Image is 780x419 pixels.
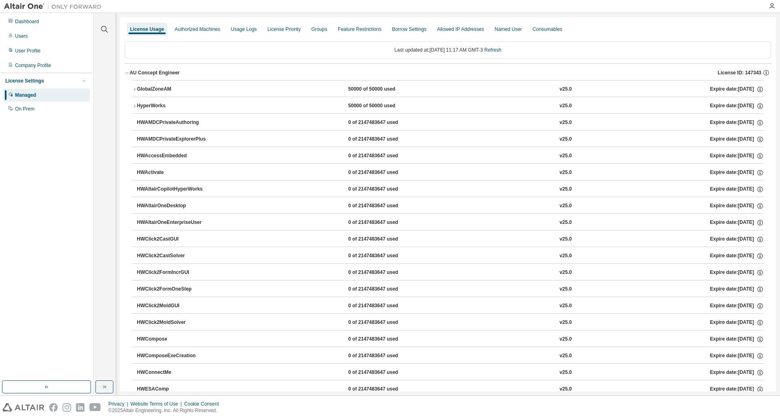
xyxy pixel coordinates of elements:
[437,26,484,33] div: Allowed IP Addresses
[710,219,764,226] div: Expire date: [DATE]
[137,180,764,198] button: HWAltairCopilotHyperWorks0 of 2147483647 usedv25.0Expire date:[DATE]
[15,62,51,69] div: Company Profile
[132,80,764,98] button: GlobalZoneAM50000 of 50000 usedv25.0Expire date:[DATE]
[710,286,764,293] div: Expire date: [DATE]
[348,252,421,260] div: 0 of 2147483647 used
[15,92,36,98] div: Managed
[348,369,421,376] div: 0 of 2147483647 used
[130,69,180,76] div: AU Concept Engineer
[76,403,84,412] img: linkedin.svg
[348,352,421,360] div: 0 of 2147483647 used
[137,147,764,165] button: HWAccessEmbedded0 of 2147483647 usedv25.0Expire date:[DATE]
[338,26,381,33] div: Feature Restrictions
[559,369,572,376] div: v25.0
[311,26,327,33] div: Groups
[348,186,421,193] div: 0 of 2147483647 used
[137,219,210,226] div: HWAltairOneEnterpriseUser
[137,186,210,193] div: HWAltairCopilotHyperWorks
[348,152,421,160] div: 0 of 2147483647 used
[710,319,764,326] div: Expire date: [DATE]
[137,269,210,276] div: HWClick2FormIncrGUI
[137,380,764,398] button: HWESAComp0 of 2147483647 usedv25.0Expire date:[DATE]
[710,169,764,176] div: Expire date: [DATE]
[533,26,562,33] div: Consumables
[137,280,764,298] button: HWClick2FormOneStep0 of 2147483647 usedv25.0Expire date:[DATE]
[15,18,39,25] div: Dashboard
[137,119,210,126] div: HWAMDCPrivateAuthoring
[137,264,764,282] button: HWClick2FormIncrGUI0 of 2147483647 usedv25.0Expire date:[DATE]
[137,319,210,326] div: HWClick2MoldSolver
[348,269,421,276] div: 0 of 2147483647 used
[267,26,301,33] div: License Priority
[137,164,764,182] button: HWActivate0 of 2147483647 usedv25.0Expire date:[DATE]
[137,86,210,93] div: GlobalZoneAM
[348,102,421,110] div: 50000 of 50000 used
[348,86,421,93] div: 50000 of 50000 used
[710,352,764,360] div: Expire date: [DATE]
[559,286,572,293] div: v25.0
[559,336,572,343] div: v25.0
[710,269,764,276] div: Expire date: [DATE]
[89,403,101,412] img: youtube.svg
[4,2,106,11] img: Altair One
[175,26,220,33] div: Authorized Machines
[231,26,257,33] div: Usage Logs
[348,169,421,176] div: 0 of 2147483647 used
[348,119,421,126] div: 0 of 2147483647 used
[137,286,210,293] div: HWClick2FormOneStep
[710,302,764,310] div: Expire date: [DATE]
[710,86,764,93] div: Expire date: [DATE]
[710,102,764,110] div: Expire date: [DATE]
[392,26,427,33] div: Borrow Settings
[130,401,184,407] div: Website Terms of Use
[137,236,210,243] div: HWClick2CastGUI
[559,186,572,193] div: v25.0
[559,119,572,126] div: v25.0
[559,219,572,226] div: v25.0
[348,202,421,210] div: 0 of 2147483647 used
[5,78,44,84] div: License Settings
[137,102,210,110] div: HyperWorks
[559,302,572,310] div: v25.0
[710,252,764,260] div: Expire date: [DATE]
[137,330,764,348] button: HWCompose0 of 2147483647 usedv25.0Expire date:[DATE]
[137,336,210,343] div: HWCompose
[15,33,28,39] div: Users
[710,152,764,160] div: Expire date: [DATE]
[15,48,41,54] div: User Profile
[137,247,764,265] button: HWClick2CastSolver0 of 2147483647 usedv25.0Expire date:[DATE]
[15,106,35,112] div: On Prem
[348,219,421,226] div: 0 of 2147483647 used
[137,352,210,360] div: HWComposeExeCreation
[184,401,223,407] div: Cookie Consent
[137,297,764,315] button: HWClick2MoldGUI0 of 2147483647 usedv25.0Expire date:[DATE]
[137,364,764,382] button: HWConnectMe0 of 2147483647 usedv25.0Expire date:[DATE]
[710,119,764,126] div: Expire date: [DATE]
[132,97,764,115] button: HyperWorks50000 of 50000 usedv25.0Expire date:[DATE]
[559,136,572,143] div: v25.0
[559,102,572,110] div: v25.0
[559,386,572,393] div: v25.0
[559,269,572,276] div: v25.0
[130,26,164,33] div: License Usage
[63,403,71,412] img: instagram.svg
[718,69,761,76] span: License ID: 147343
[710,336,764,343] div: Expire date: [DATE]
[125,41,771,59] div: Last updated at: [DATE] 11:17 AM GMT-3
[137,302,210,310] div: HWClick2MoldGUI
[348,386,421,393] div: 0 of 2147483647 used
[348,302,421,310] div: 0 of 2147483647 used
[137,169,210,176] div: HWActivate
[710,386,764,393] div: Expire date: [DATE]
[49,403,58,412] img: facebook.svg
[137,152,210,160] div: HWAccessEmbedded
[559,319,572,326] div: v25.0
[710,136,764,143] div: Expire date: [DATE]
[348,336,421,343] div: 0 of 2147483647 used
[2,403,44,412] img: altair_logo.svg
[348,319,421,326] div: 0 of 2147483647 used
[710,186,764,193] div: Expire date: [DATE]
[559,86,572,93] div: v25.0
[137,314,764,332] button: HWClick2MoldSolver0 of 2147483647 usedv25.0Expire date:[DATE]
[137,136,210,143] div: HWAMDCPrivateExplorerPlus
